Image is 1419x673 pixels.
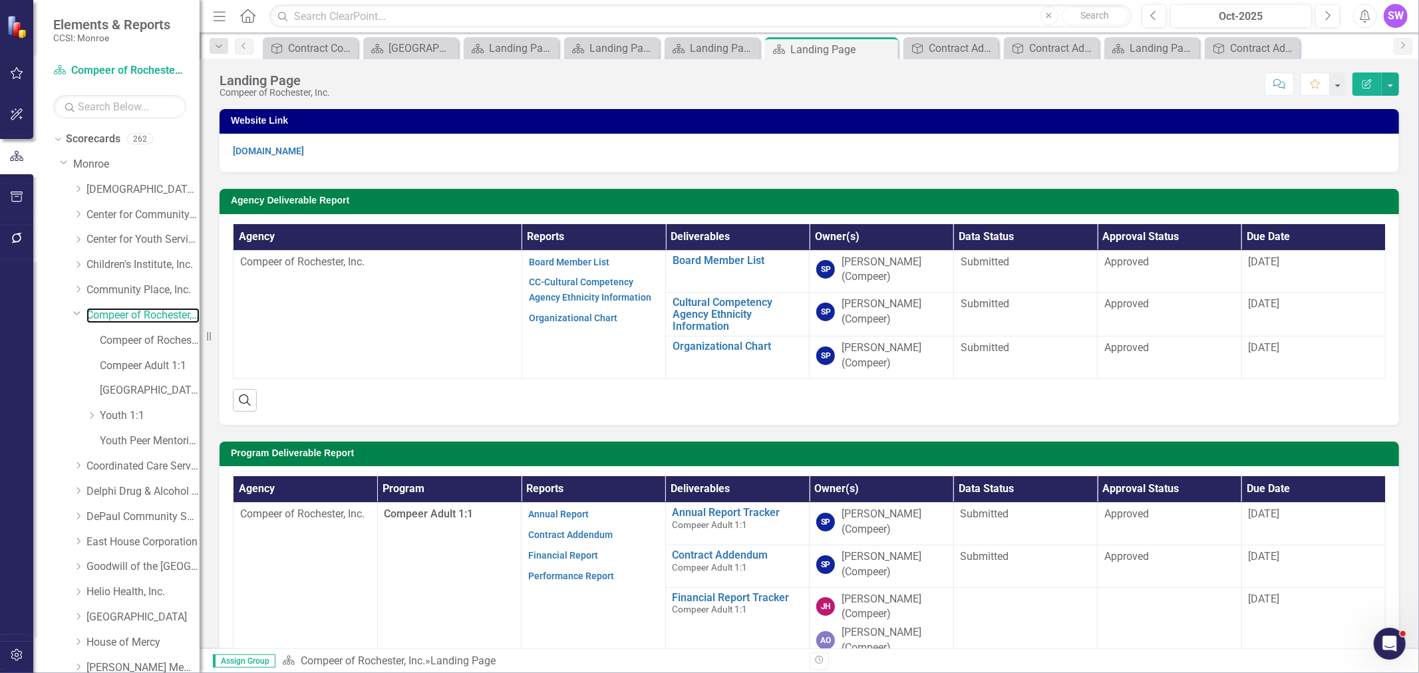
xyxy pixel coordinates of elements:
div: [PERSON_NAME] (Compeer) [842,592,947,622]
a: Coordinated Care Services Inc. [86,459,200,474]
a: Community Place, Inc. [86,283,200,298]
div: Contract Addendum [1230,40,1297,57]
a: Compeer of Rochester, Inc. [53,63,186,78]
div: 262 [127,134,153,145]
td: Double-Click to Edit [1241,336,1385,379]
h3: Website Link [231,116,1392,126]
span: Approved [1104,550,1149,563]
span: Elements & Reports [53,17,170,33]
a: Organizational Chart [529,313,617,323]
div: [GEOGRAPHIC_DATA] [389,40,455,57]
td: Double-Click to Edit [1098,503,1242,545]
div: Oct-2025 [1175,9,1307,25]
div: Compeer of Rochester, Inc. [220,88,330,98]
a: Compeer of Rochester, Inc. [301,654,425,667]
a: Annual Report [528,509,589,519]
div: [PERSON_NAME] (Compeer) [842,340,946,371]
a: Scorecards [66,132,120,147]
a: Board Member List [673,255,802,267]
div: Landing Page [1130,40,1196,57]
a: Organizational Chart [673,340,802,352]
a: [GEOGRAPHIC_DATA] [367,40,455,57]
span: Compeer Adult 1:1 [673,562,748,573]
img: ClearPoint Strategy [7,15,30,39]
p: Compeer of Rochester, Inc. [240,507,371,522]
td: Double-Click to Edit [810,293,953,336]
small: CCSI: Monroe [53,33,170,43]
iframe: Intercom live chat [1374,628,1406,660]
span: Compeer Adult 1:1 [673,519,748,530]
td: Double-Click to Edit [1098,545,1242,587]
a: Landing Page [567,40,656,57]
a: Cultural Competency Agency Ethnicity Information [673,297,802,332]
a: Annual Report Tracker [673,507,803,519]
button: Oct-2025 [1170,4,1312,28]
input: Search Below... [53,95,186,118]
a: Monroe [73,157,200,172]
td: Double-Click to Edit Right Click for Context Menu [666,336,810,379]
span: Submitted [961,507,1009,520]
a: Board Member List [529,257,609,267]
div: Landing Page [790,41,895,58]
a: Contract Addendum [907,40,995,57]
td: Double-Click to Edit [1241,503,1386,545]
div: » [282,654,800,669]
span: Approved [1104,507,1149,520]
td: Double-Click to Edit [810,503,954,545]
a: CC-Cultural Competency Agency Ethnicity Information [529,277,651,303]
a: Delphi Drug & Alcohol Council [86,484,200,499]
span: Compeer Adult 1:1 [385,507,474,520]
span: [DATE] [1249,507,1280,520]
a: Landing Page [668,40,756,57]
td: Double-Click to Edit Right Click for Context Menu [665,545,810,587]
h3: Program Deliverable Report [231,448,1392,458]
a: [GEOGRAPHIC_DATA] [86,610,200,625]
div: SP [816,555,835,574]
span: [DATE] [1249,297,1280,310]
div: [PERSON_NAME] (Compeer) [842,255,946,285]
td: Double-Click to Edit [953,503,1098,545]
a: Compeer Adult 1:1 [100,358,200,374]
a: Center for Youth Services, Inc. [86,232,200,247]
a: [DOMAIN_NAME] [233,146,304,156]
td: Double-Click to Edit [522,250,665,378]
button: Search [1062,7,1128,25]
a: Performance Report [528,571,614,581]
a: Helio Health, Inc. [86,585,200,600]
div: SW [1384,4,1408,28]
a: Landing Page [467,40,555,57]
input: Search ClearPoint... [269,5,1132,28]
td: Double-Click to Edit Right Click for Context Menu [665,503,810,545]
td: Double-Click to Edit [1098,336,1241,379]
a: Children's Institute, Inc. [86,257,200,273]
div: JH [816,597,835,616]
div: [PERSON_NAME] (Compeer) [842,507,947,537]
span: Approved [1104,341,1149,354]
a: Youth Peer Mentoring [100,434,200,449]
span: [DATE] [1249,550,1280,563]
span: [DATE] [1249,341,1280,354]
div: Contract Addendum [929,40,995,57]
td: Double-Click to Edit [1098,293,1241,336]
td: Double-Click to Edit [953,293,1097,336]
td: Double-Click to Edit [953,250,1097,293]
td: Double-Click to Edit [1098,250,1241,293]
div: AO [816,631,835,650]
td: Double-Click to Edit [234,250,522,378]
td: Double-Click to Edit [953,545,1098,587]
span: Assign Group [213,654,275,668]
span: [DATE] [1249,255,1280,268]
a: Contract Coordinator Review [266,40,355,57]
td: Double-Click to Edit [810,336,953,379]
td: Double-Click to Edit [953,336,1097,379]
a: [GEOGRAPHIC_DATA] [100,383,200,398]
td: Double-Click to Edit Right Click for Context Menu [666,250,810,293]
a: Center for Community Alternatives [86,207,200,223]
td: Double-Click to Edit [1241,250,1385,293]
span: Approved [1104,297,1149,310]
span: Approved [1104,255,1149,268]
a: DePaul Community Services, lnc. [86,509,200,525]
div: SP [816,513,835,531]
div: Landing Page [489,40,555,57]
span: Submitted [961,255,1009,268]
